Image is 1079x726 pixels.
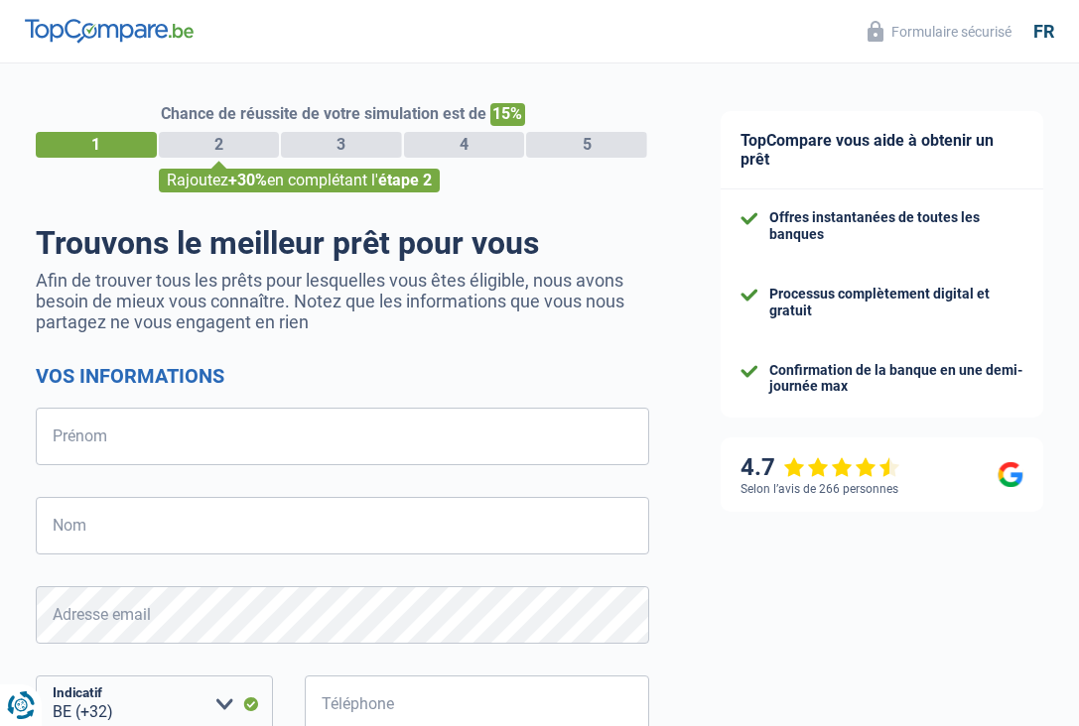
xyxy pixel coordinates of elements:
h2: Vos informations [36,364,649,388]
div: Confirmation de la banque en une demi-journée max [769,362,1023,396]
button: Formulaire sécurisé [856,15,1023,48]
span: 15% [490,103,525,126]
span: étape 2 [378,171,432,189]
div: fr [1033,21,1054,43]
span: Chance de réussite de votre simulation est de [161,104,486,123]
h1: Trouvons le meilleur prêt pour vous [36,224,649,262]
div: TopCompare vous aide à obtenir un prêt [721,111,1043,189]
div: Selon l’avis de 266 personnes [741,482,898,496]
div: 5 [526,132,647,158]
p: Afin de trouver tous les prêts pour lesquelles vous êtes éligible, nous avons besoin de mieux vou... [36,270,649,332]
img: TopCompare Logo [25,19,194,43]
div: 4 [404,132,525,158]
div: 1 [36,132,157,158]
div: 3 [281,132,402,158]
span: +30% [228,171,267,189]
div: Rajoutez en complétant l' [159,169,440,192]
div: 4.7 [741,453,900,482]
div: Offres instantanées de toutes les banques [769,209,1023,243]
div: Processus complètement digital et gratuit [769,286,1023,319]
div: 2 [159,132,280,158]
